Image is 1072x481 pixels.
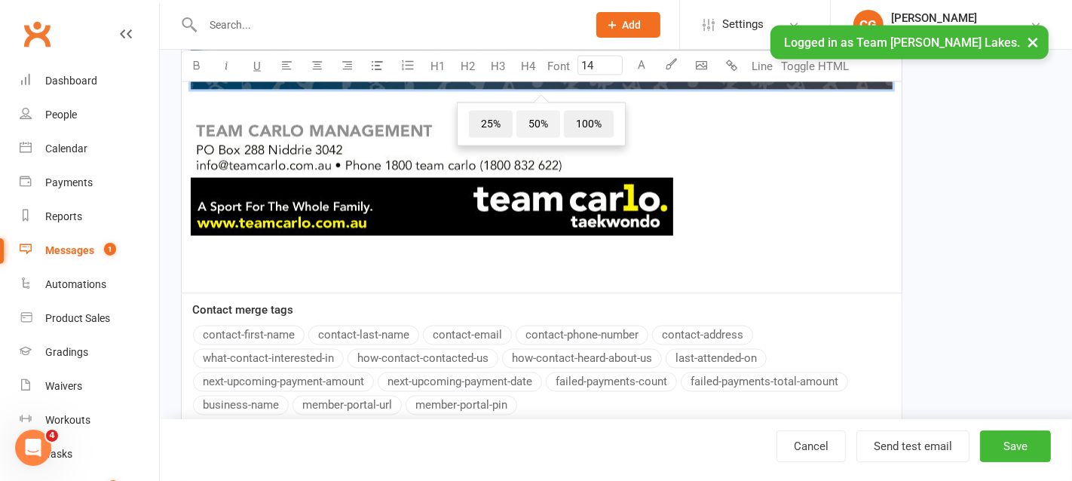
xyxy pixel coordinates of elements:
a: Clubworx [18,15,56,53]
button: contact-first-name [193,326,305,345]
a: Gradings [20,335,159,369]
button: Toggle HTML [777,51,853,81]
span: 1 [104,243,116,256]
div: Reports [45,210,82,222]
div: People [45,109,77,121]
div: [PERSON_NAME] [891,11,1030,25]
a: Waivers [20,369,159,403]
button: H1 [423,51,453,81]
img: 39d4667a-0e29-4eaa-96bd-d4889f754436.jpg [191,113,673,236]
button: next-upcoming-payment-amount [193,372,374,392]
span: Add [623,19,642,31]
a: Dashboard [20,64,159,98]
button: contact-phone-number [516,326,648,345]
a: Product Sales [20,302,159,335]
span: 25% [469,111,513,138]
button: A [626,51,657,81]
div: Product Sales [45,312,110,324]
div: Tasks [45,448,72,460]
button: how-contact-contacted-us [348,349,498,369]
a: Workouts [20,403,159,437]
div: Workouts [45,414,90,426]
button: Font [544,51,574,81]
button: business-name [193,396,289,415]
button: what-contact-interested-in [193,349,344,369]
input: Search... [198,14,577,35]
span: 4 [46,430,58,442]
button: H2 [453,51,483,81]
button: member-portal-url [293,396,402,415]
a: Calendar [20,132,159,166]
div: Team [PERSON_NAME] Lakes [891,25,1030,38]
a: Automations [20,268,159,302]
div: Payments [45,176,93,188]
button: how-contact-heard-about-us [502,349,662,369]
button: contact-last-name [308,326,419,345]
button: failed-payments-total-amount [681,372,848,392]
button: last-attended-on [666,349,767,369]
div: Messages [45,244,94,256]
span: U [253,59,261,72]
iframe: Intercom live chat [15,430,51,466]
div: Automations [45,278,106,290]
button: Send test email [856,430,969,462]
span: Logged in as Team [PERSON_NAME] Lakes. [784,35,1020,50]
div: Calendar [45,142,87,155]
div: CG [853,10,884,40]
button: × [1019,26,1046,58]
a: Reports [20,200,159,234]
button: Line [747,51,777,81]
button: H4 [513,51,544,81]
button: U [242,51,272,81]
button: contact-email [423,326,512,345]
label: Contact merge tags [192,302,293,320]
a: Tasks [20,437,159,471]
a: Cancel [776,430,846,462]
button: Save [980,430,1051,462]
div: Gradings [45,346,88,358]
a: People [20,98,159,132]
button: failed-payments-count [546,372,677,392]
a: Payments [20,166,159,200]
div: Dashboard [45,75,97,87]
a: Messages 1 [20,234,159,268]
span: 100% [564,111,614,138]
button: next-upcoming-payment-date [378,372,542,392]
span: Settings [722,8,764,41]
button: Add [596,12,660,38]
div: Waivers [45,380,82,392]
button: member-portal-pin [406,396,517,415]
span: 50% [516,111,560,138]
button: H3 [483,51,513,81]
button: contact-address [652,326,753,345]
